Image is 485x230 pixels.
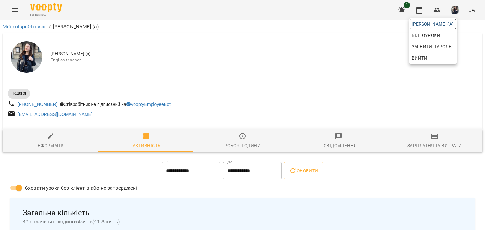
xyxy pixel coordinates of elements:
[409,30,443,41] a: Відеоуроки
[412,20,454,28] span: [PERSON_NAME] (а)
[412,43,454,50] span: Змінити пароль
[409,18,457,30] a: [PERSON_NAME] (а)
[409,52,457,64] button: Вийти
[412,32,440,39] span: Відеоуроки
[409,41,457,52] a: Змінити пароль
[412,54,427,62] span: Вийти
